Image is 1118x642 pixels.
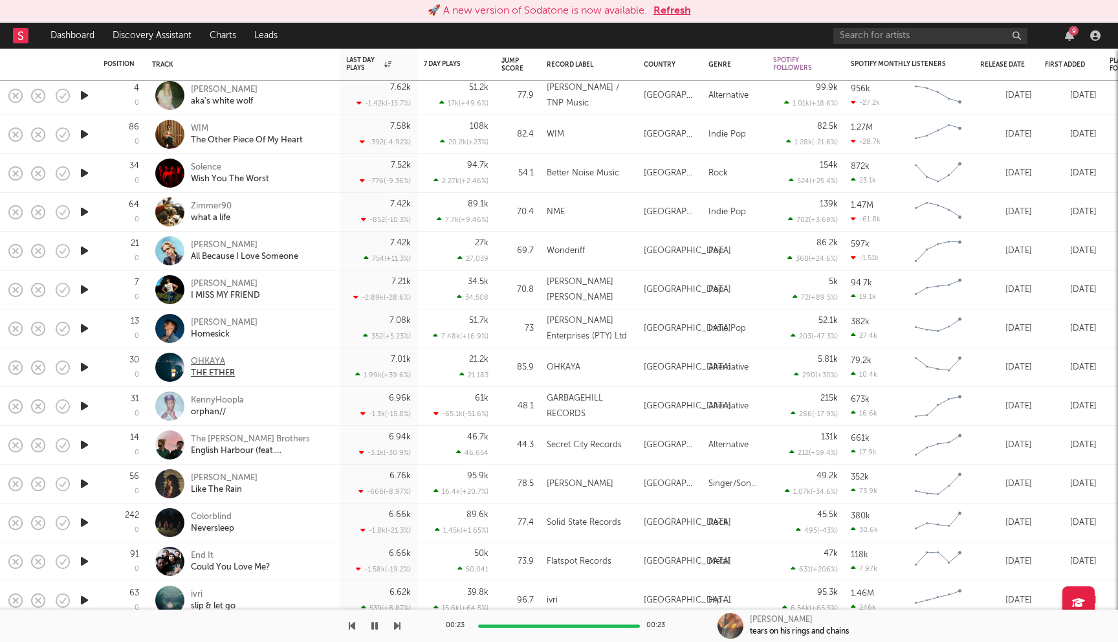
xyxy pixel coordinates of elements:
div: [GEOGRAPHIC_DATA] [644,476,696,492]
div: 0 [135,294,139,301]
a: Charts [201,23,245,49]
div: 46,654 [456,448,488,457]
div: 352k [851,473,869,481]
div: 39.8k [467,588,488,597]
div: Alternative [708,437,749,453]
div: 50,041 [457,565,488,573]
svg: Chart title [909,118,967,151]
div: 7.42k [390,239,411,247]
div: [PERSON_NAME] Enterprises (PTY) Ltd [547,313,631,344]
div: 702 ( +3.69 % ) [788,216,838,224]
div: 61k [475,394,488,403]
div: 872k [851,162,870,171]
div: Alternative [708,88,749,104]
div: THE ETHER [191,368,235,379]
div: 4 [134,84,139,93]
div: Pop [708,243,724,259]
div: Pop [708,282,724,298]
div: 69.7 [501,243,534,259]
div: 7.21k [391,278,411,286]
div: 0 [135,566,139,573]
div: 673k [851,395,870,404]
div: -1.8k ( -21.3 % ) [360,526,411,535]
div: 6.62k [389,588,411,597]
div: 6.94k [389,433,411,441]
div: [DATE] [1045,515,1097,531]
div: [GEOGRAPHIC_DATA] [644,166,696,181]
div: 6.66k [389,549,411,558]
div: [DATE] [980,88,1032,104]
div: [GEOGRAPHIC_DATA] [644,282,731,298]
svg: Chart title [909,274,967,306]
div: [GEOGRAPHIC_DATA] [644,88,696,104]
div: -61.8k [851,215,881,223]
div: 154k [820,161,838,170]
div: [DATE] [1045,554,1097,570]
div: 1.01k ( +18.6 % ) [784,99,838,107]
div: 7.7k ( +9.46 % ) [437,216,488,224]
div: 290 ( +30 % ) [794,371,838,379]
div: 0 [135,177,139,184]
div: [DATE] [1045,243,1097,259]
div: 6.66k [389,511,411,519]
svg: Chart title [909,546,967,578]
div: 30 [129,356,139,364]
div: Position [104,60,135,68]
div: [DATE] [980,282,1032,298]
div: -1.58k ( -19.2 % ) [356,565,411,573]
div: Solence [191,162,269,173]
div: Rock [708,515,728,531]
div: 94.7k [467,161,488,170]
div: 539 ( +8.87 % ) [361,604,411,612]
div: -3.1k ( -30.9 % ) [359,448,411,457]
div: 7 [135,278,139,287]
div: 56 [129,472,139,481]
svg: Chart title [909,235,967,267]
div: [DATE] [980,515,1032,531]
div: 70.8 [501,282,534,298]
div: Flatspot Records [547,554,611,570]
div: Secret City Records [547,437,622,453]
div: [GEOGRAPHIC_DATA] [644,399,731,414]
div: 73.9k [851,487,877,495]
div: [DATE] [1045,399,1097,414]
svg: Chart title [909,351,967,384]
div: 1.07k ( -34.6 % ) [785,487,838,496]
div: [DATE] [980,321,1032,337]
div: 108k [470,122,488,131]
div: 21.2k [469,355,488,364]
div: 139k [820,200,838,208]
div: slip & let go [191,601,236,612]
div: 73.9 [501,554,534,570]
div: 382k [851,318,870,326]
div: [GEOGRAPHIC_DATA] [644,243,731,259]
div: 85.9 [501,360,534,375]
div: 77.9 [501,88,534,104]
div: Alternative [708,399,749,414]
div: [DATE] [980,476,1032,492]
div: Better Noise Music [547,166,619,181]
div: NME [547,205,565,220]
div: -2.89k ( -28.6 % ) [353,293,411,302]
div: Track [152,61,327,69]
div: 0 [135,449,139,456]
div: 63 [129,589,139,597]
div: 6.54k ( +65.5 % ) [782,604,838,612]
div: 360 ( +24.6 % ) [787,254,838,263]
div: OHKAYA [547,360,580,375]
div: aka's white wolf [191,96,258,107]
div: 0 [135,488,139,495]
div: First Added [1045,61,1090,69]
div: -666 ( -8.97 % ) [358,487,411,496]
div: [GEOGRAPHIC_DATA] [644,321,731,337]
div: Last Day Plays [346,56,391,72]
div: [GEOGRAPHIC_DATA] [644,593,731,608]
div: 0 [135,255,139,262]
svg: Chart title [909,390,967,423]
div: WIM [191,123,303,135]
div: 2.27k ( +2.46 % ) [433,177,488,185]
div: 54.1 [501,166,534,181]
div: Indie Pop [708,321,746,337]
svg: Chart title [909,507,967,539]
div: [DATE] [980,593,1032,608]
